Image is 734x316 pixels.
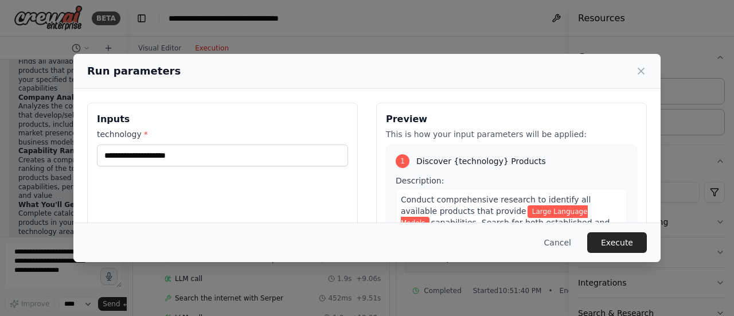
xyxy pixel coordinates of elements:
span: Variable: technology [401,205,588,229]
p: This is how your input parameters will be applied: [386,128,637,140]
label: technology [97,128,348,140]
h3: Inputs [97,112,348,126]
span: Conduct comprehensive research to identify all available products that provide [401,195,591,216]
h3: Preview [386,112,637,126]
span: capabilities. Search for both established and emerging products, including their key features, te... [401,218,610,273]
div: 1 [396,154,409,168]
span: Discover {technology} Products [416,155,546,167]
button: Cancel [535,232,580,253]
span: Description: [396,176,444,185]
h2: Run parameters [87,63,181,79]
button: Execute [587,232,647,253]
